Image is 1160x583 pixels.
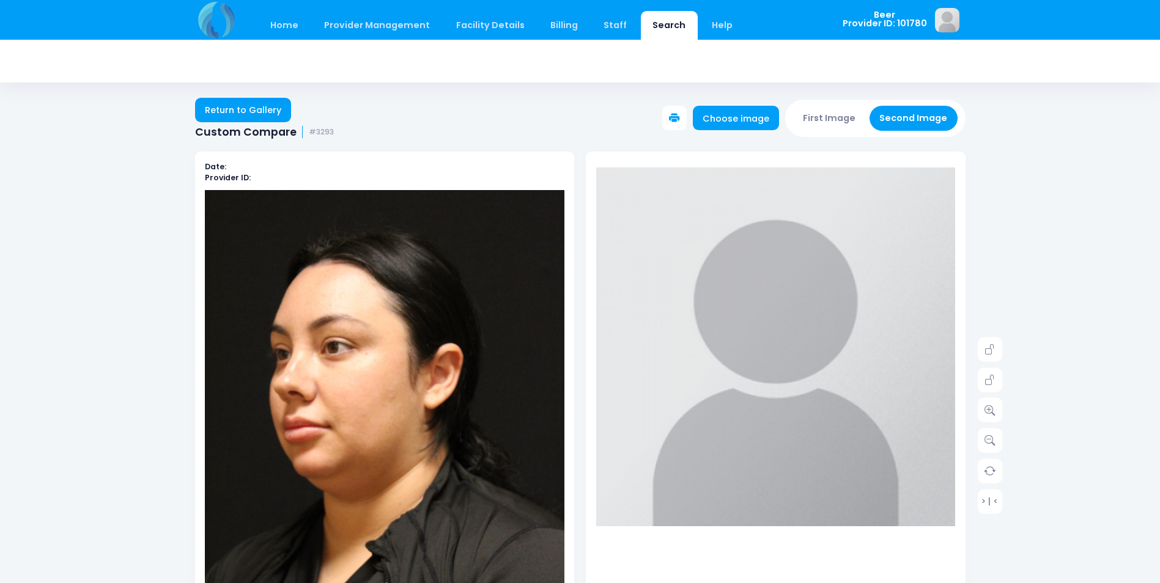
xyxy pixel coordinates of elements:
[205,161,226,172] b: Date:
[259,11,311,40] a: Home
[444,11,536,40] a: Facility Details
[700,11,744,40] a: Help
[793,106,866,131] button: First Image
[596,167,956,527] img: compare-img2
[693,106,780,130] a: Choose image
[205,172,251,183] b: Provider ID:
[312,11,442,40] a: Provider Management
[641,11,698,40] a: Search
[538,11,589,40] a: Billing
[592,11,639,40] a: Staff
[195,126,297,139] span: Custom Compare
[935,8,959,32] img: image
[843,10,927,28] span: Beer Provider ID: 101780
[309,128,334,137] small: #3293
[978,489,1002,513] a: > | <
[870,106,958,131] button: Second Image
[195,98,292,122] a: Return to Gallery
